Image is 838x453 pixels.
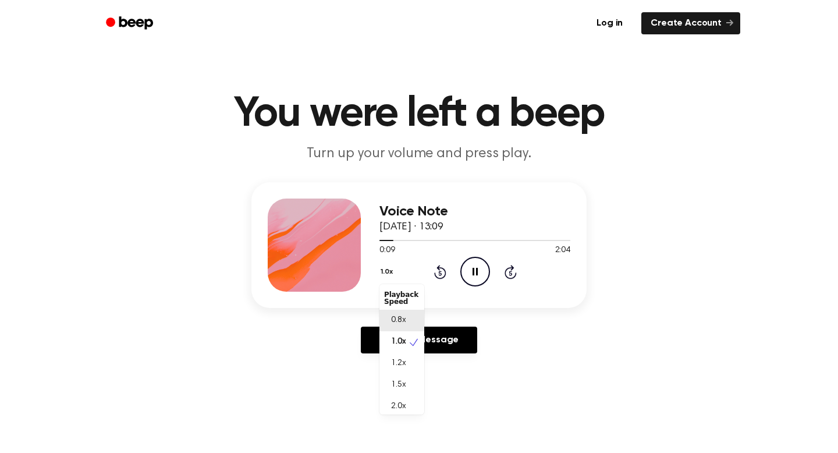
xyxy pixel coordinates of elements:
span: 1.2x [391,358,406,370]
span: 2.0x [391,401,406,413]
span: 1.5x [391,379,406,391]
span: 1.0x [391,336,406,348]
span: 0.8x [391,314,406,327]
div: 1.0x [379,284,424,415]
div: Playback Speed [379,286,424,310]
button: 1.0x [379,262,397,282]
